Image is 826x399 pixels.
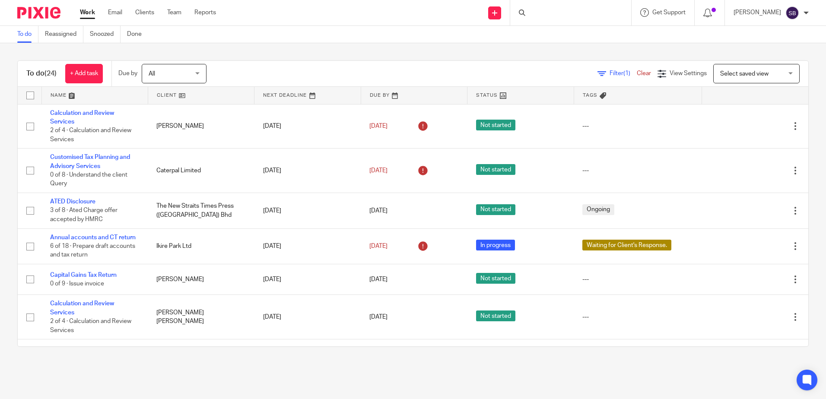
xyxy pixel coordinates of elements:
[652,9,686,16] span: Get Support
[254,264,361,295] td: [DATE]
[50,208,118,223] span: 3 of 8 · Ated Charge offer accepted by HMRC
[149,71,155,77] span: All
[583,93,597,98] span: Tags
[369,314,388,320] span: [DATE]
[670,70,707,76] span: View Settings
[26,69,57,78] h1: To do
[637,70,651,76] a: Clear
[50,243,135,258] span: 6 of 18 · Prepare draft accounts and tax return
[50,301,114,315] a: Calculation and Review Services
[254,339,361,370] td: [DATE]
[610,70,637,76] span: Filter
[50,199,95,205] a: ATED Disclosure
[148,264,254,295] td: [PERSON_NAME]
[785,6,799,20] img: svg%3E
[50,281,104,287] span: 0 of 9 · Issue invoice
[720,71,769,77] span: Select saved view
[582,204,614,215] span: Ongoing
[90,26,121,43] a: Snoozed
[80,8,95,17] a: Work
[50,318,131,333] span: 2 of 4 · Calculation and Review Services
[50,110,114,125] a: Calculation and Review Services
[194,8,216,17] a: Reports
[44,70,57,77] span: (24)
[582,240,671,250] span: Waiting for Client's Response.
[476,204,515,215] span: Not started
[45,26,83,43] a: Reassigned
[167,8,181,17] a: Team
[476,310,515,321] span: Not started
[369,168,388,174] span: [DATE]
[734,8,781,17] p: [PERSON_NAME]
[148,149,254,193] td: Caterpal Limited
[148,228,254,264] td: Ikire Park Ltd
[369,276,388,282] span: [DATE]
[254,193,361,228] td: [DATE]
[476,273,515,284] span: Not started
[108,8,122,17] a: Email
[148,193,254,228] td: The New Straits Times Press ([GEOGRAPHIC_DATA]) Bhd
[50,154,130,169] a: Customised Tax Planning and Advisory Services
[369,123,388,129] span: [DATE]
[50,172,127,187] span: 0 of 8 · Understand the client Query
[582,313,693,321] div: ---
[148,104,254,149] td: [PERSON_NAME]
[369,243,388,249] span: [DATE]
[582,275,693,284] div: ---
[476,120,515,130] span: Not started
[127,26,148,43] a: Done
[50,127,131,142] span: 2 of 4 · Calculation and Review Services
[623,70,630,76] span: (1)
[476,164,515,175] span: Not started
[254,149,361,193] td: [DATE]
[65,64,103,83] a: + Add task
[582,122,693,130] div: ---
[254,104,361,149] td: [DATE]
[135,8,154,17] a: Clients
[254,295,361,339] td: [DATE]
[476,240,515,250] span: In progress
[254,228,361,264] td: [DATE]
[118,69,137,78] p: Due by
[369,208,388,214] span: [DATE]
[17,26,38,43] a: To do
[50,234,136,241] a: Annual accounts and CT return
[148,339,254,370] td: [PERSON_NAME] [PERSON_NAME]
[50,272,117,278] a: Capital Gains Tax Return
[17,7,60,19] img: Pixie
[148,295,254,339] td: [PERSON_NAME] [PERSON_NAME]
[582,166,693,175] div: ---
